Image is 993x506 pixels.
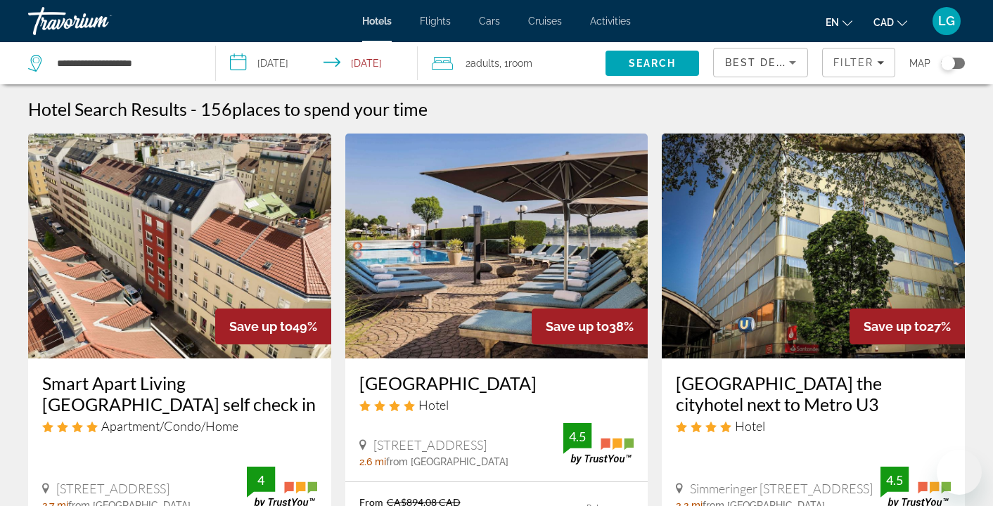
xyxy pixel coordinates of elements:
div: 4 star Apartment [42,418,317,434]
span: CAD [873,17,894,28]
span: from [GEOGRAPHIC_DATA] [386,456,508,467]
div: 49% [215,309,331,344]
iframe: Button to launch messaging window [937,450,982,495]
span: en [826,17,839,28]
span: Hotel [418,397,449,413]
button: Change currency [873,12,907,32]
span: Adults [470,58,499,69]
button: Travelers: 2 adults, 0 children [418,42,606,84]
span: Search [629,58,677,69]
a: Cars [479,15,500,27]
span: - [191,98,197,119]
span: Hotel [735,418,765,434]
span: Simmeringer [STREET_ADDRESS] [690,481,873,496]
span: [STREET_ADDRESS] [373,437,487,453]
span: Save up to [864,319,927,334]
button: Search [606,51,699,76]
span: Filter [833,57,873,68]
a: [GEOGRAPHIC_DATA] the cityhotel next to Metro U3 [676,372,951,415]
button: Select check in and out date [216,42,418,84]
a: Hotels [362,15,392,27]
a: [GEOGRAPHIC_DATA] [359,372,634,394]
div: 4 star Hotel [359,397,634,413]
span: Save up to [229,319,293,334]
div: 4 [247,472,275,488]
span: [STREET_ADDRESS] [56,481,169,496]
input: Search hotel destination [56,53,194,74]
a: Flights [420,15,451,27]
span: 2.6 mi [359,456,386,467]
div: 4 star Hotel [676,418,951,434]
a: Activities [590,15,631,27]
img: Simm s Hotel the cityhotel next to Metro U3 [662,134,965,358]
button: Change language [826,12,852,32]
a: Cruises [528,15,562,27]
span: , 1 [499,53,532,73]
span: LG [938,14,955,28]
h1: Hotel Search Results [28,98,187,119]
button: User Menu [928,6,965,36]
div: 4.5 [880,472,909,488]
mat-select: Sort by [725,54,796,71]
div: 27% [850,309,965,344]
img: TrustYou guest rating badge [563,423,634,465]
a: Travorium [28,3,169,39]
span: Save up to [546,319,609,334]
h2: 156 [200,98,428,119]
div: 4.5 [563,428,591,445]
span: places to spend your time [232,98,428,119]
span: 2 [466,53,499,73]
button: Filters [822,48,895,77]
span: Map [909,53,930,73]
span: Apartment/Condo/Home [101,418,238,434]
span: Best Deals [725,57,798,68]
img: Hilton Vienna Waterfront [345,134,648,358]
span: Room [508,58,532,69]
div: 38% [532,309,648,344]
button: Toggle map [930,57,965,70]
a: Smart Apart Living [GEOGRAPHIC_DATA] self check in [42,372,317,415]
img: Smart Apart Living Wien Hauptbahnhof self check in [28,134,331,358]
